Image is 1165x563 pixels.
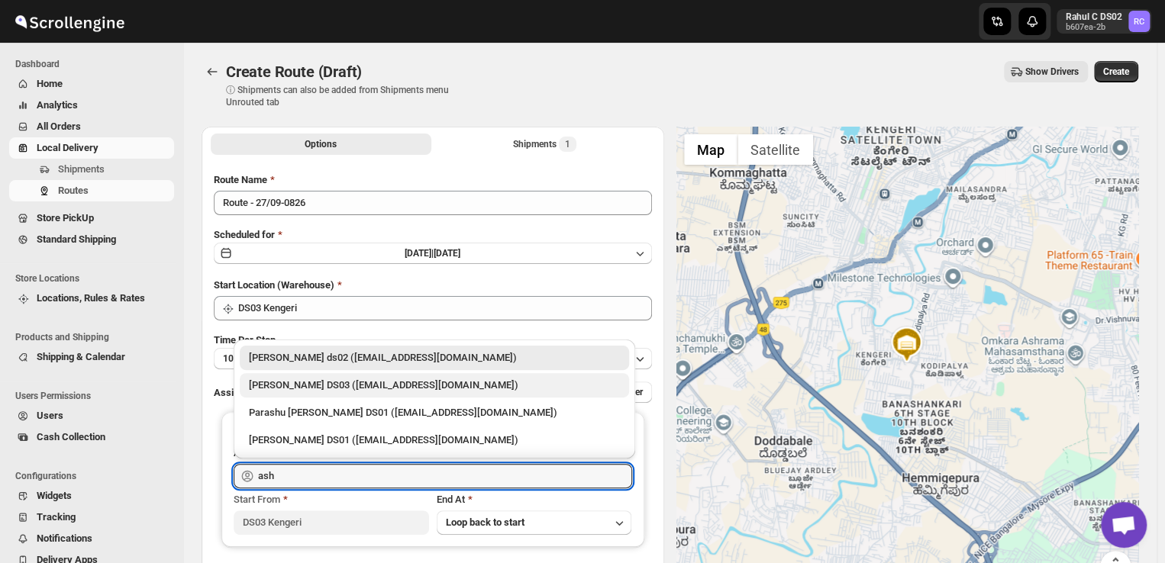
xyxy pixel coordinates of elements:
[37,511,76,523] span: Tracking
[37,532,92,544] span: Notifications
[234,425,635,452] li: Ashraf Ali DS01 (matice5369@anysilo.com)
[513,137,576,152] div: Shipments
[15,390,176,402] span: Users Permissions
[9,346,174,368] button: Shipping & Calendar
[249,405,620,420] div: Parashu [PERSON_NAME] DS01 ([EMAIL_ADDRESS][DOMAIN_NAME])
[15,331,176,343] span: Products and Shipping
[249,433,620,448] div: [PERSON_NAME] DS01 ([EMAIL_ADDRESS][DOMAIN_NAME])
[37,292,145,304] span: Locations, Rules & Rates
[9,73,174,95] button: Home
[258,464,632,488] input: Search assignee
[437,492,632,507] div: End At
[437,510,632,535] button: Loop back to start
[9,288,174,309] button: Locations, Rules & Rates
[305,138,337,150] span: Options
[12,2,127,40] img: ScrollEngine
[9,405,174,426] button: Users
[37,121,81,132] span: All Orders
[37,142,98,153] span: Local Delivery
[214,174,267,185] span: Route Name
[9,426,174,448] button: Cash Collection
[37,490,72,501] span: Widgets
[214,348,652,369] button: 10 minutes
[9,95,174,116] button: Analytics
[15,470,176,482] span: Configurations
[9,485,174,507] button: Widgets
[1128,11,1150,32] span: Rahul C DS02
[9,116,174,137] button: All Orders
[37,431,105,442] span: Cash Collection
[234,494,280,505] span: Start From
[405,248,434,259] span: [DATE] |
[9,159,174,180] button: Shipments
[434,134,655,155] button: Selected Shipments
[9,507,174,528] button: Tracking
[434,248,460,259] span: [DATE]
[1103,66,1129,78] span: Create
[37,410,63,421] span: Users
[202,61,223,82] button: Routes
[37,212,94,224] span: Store PickUp
[223,352,269,365] span: 10 minutes
[1134,17,1144,27] text: RC
[214,229,275,240] span: Scheduled for
[214,279,334,291] span: Start Location (Warehouse)
[226,63,362,81] span: Create Route (Draft)
[214,387,255,398] span: Assign to
[576,386,643,398] span: Add More Driver
[214,243,652,264] button: [DATE]|[DATE]
[446,516,524,528] span: Loop back to start
[226,84,466,108] p: ⓘ Shipments can also be added from Shipments menu Unrouted tab
[1004,61,1088,82] button: Show Drivers
[37,99,78,111] span: Analytics
[565,138,570,150] span: 1
[684,134,737,165] button: Show street map
[211,134,431,155] button: All Route Options
[238,296,652,320] input: Search location
[214,334,276,346] span: Time Per Stop
[1101,502,1147,548] div: Open chat
[1025,66,1079,78] span: Show Drivers
[15,272,176,285] span: Store Locations
[1066,23,1122,32] p: b607ea-2b
[58,163,105,175] span: Shipments
[249,378,620,393] div: [PERSON_NAME] DS03 ([EMAIL_ADDRESS][DOMAIN_NAME])
[58,185,89,196] span: Routes
[249,350,620,365] div: [PERSON_NAME] ds02 ([EMAIL_ADDRESS][DOMAIN_NAME])
[37,78,63,89] span: Home
[37,233,116,245] span: Standard Shipping
[234,370,635,397] li: ashik uddin DS03 (katiri8361@kimdyn.com)
[9,528,174,549] button: Notifications
[1066,11,1122,23] p: Rahul C DS02
[37,351,125,362] span: Shipping & Calendar
[15,58,176,70] span: Dashboard
[1057,9,1151,34] button: User menu
[234,397,635,425] li: Parashu Veera Kesavan DS01 (biwenel172@amcret.com)
[234,346,635,370] li: Rashidul ds02 (vaseno4694@minduls.com)
[214,191,652,215] input: Eg: Bengaluru Route
[9,180,174,201] button: Routes
[1094,61,1138,82] button: Create
[737,134,813,165] button: Show satellite imagery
